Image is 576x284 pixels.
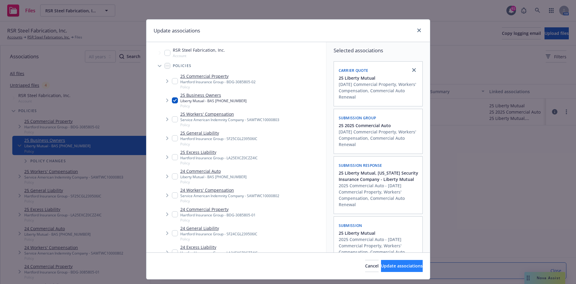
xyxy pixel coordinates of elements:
[180,168,247,174] a: 24 Commercial Auto
[180,231,257,237] div: Hartford Insurance Group - SF24CGL239506IC
[180,92,247,98] a: 25 Business Owners
[334,47,423,54] span: Selected associations
[180,187,279,193] a: 24 Workers' Compensation
[339,122,419,129] button: 25 2025 Commercial Auto
[180,155,258,160] div: Hartford Insurance Group - LA25EXCZ0CZZ4IC
[180,79,256,84] div: Hartford Insurance Group - BDG-3085805-02
[339,236,419,261] div: 2025 Commercial Auto - [DATE] Commercial Property, Workers' Compensation, Commercial Auto Renewal
[339,75,419,81] button: 25 Liberty Mutual
[154,27,200,35] h1: Update associations
[180,73,256,79] a: 25 Commercial Property
[339,230,419,236] button: 25 Liberty Mutual
[180,149,258,155] a: 25 Excess Liability
[180,117,279,122] div: Service American Indemnity Company - SAMTWC10000803
[180,212,256,218] div: Hartford Insurance Group - BDG-3085805-01
[415,27,423,34] a: close
[365,263,379,269] span: Cancel
[180,160,258,166] span: Policy
[381,260,423,272] button: Update associations
[173,53,225,58] span: Account
[381,263,423,269] span: Update associations
[180,198,279,203] span: Policy
[180,193,279,198] div: Service American Indemnity Company - SAMTWC10000802
[339,182,419,208] div: 2025 Commercial Auto - [DATE] Commercial Property, Workers' Compensation, Commercial Auto Renewal
[339,129,419,148] div: [DATE] Commercial Property, Workers' Compensation, Commercial Auto Renewal
[180,206,256,212] a: 24 Commercial Property
[180,218,256,223] span: Policy
[180,103,247,108] span: Policy
[339,68,368,73] span: Carrier quote
[410,66,418,74] a: close
[339,81,419,100] div: [DATE] Commercial Property, Workers' Compensation, Commercial Auto Renewal
[180,237,257,242] span: Policy
[180,136,257,141] div: Hartford Insurance Group - SF25CGL239506IC
[180,111,279,117] a: 25 Workers' Compensation
[180,250,258,255] div: Hartford Insurance Group - LA24EXCZ0CZZ4IC
[339,170,419,182] button: 25 Liberty Mutual, [US_STATE] Security Insurance Company - Liberty Mutual
[173,47,225,53] span: RSR Steel Fabrication, Inc.
[180,244,258,250] a: 24 Excess Liability
[180,130,257,136] a: 25 General Liability
[339,115,376,121] span: Submission group
[180,142,257,147] span: Policy
[180,98,247,103] div: Liberty Mutual - BAS [PHONE_NUMBER]
[365,260,379,272] button: Cancel
[339,163,382,168] span: Submission response
[180,174,247,179] div: Liberty Mutual - BAS [PHONE_NUMBER]
[180,122,279,127] span: Policy
[339,75,375,81] span: 25 Liberty Mutual
[180,225,257,231] a: 24 General Liability
[339,230,375,236] span: 25 Liberty Mutual
[180,84,256,90] span: Policy
[180,179,247,185] span: Policy
[173,64,192,68] span: Policies
[339,223,362,228] span: Submission
[339,122,391,129] span: 25 2025 Commercial Auto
